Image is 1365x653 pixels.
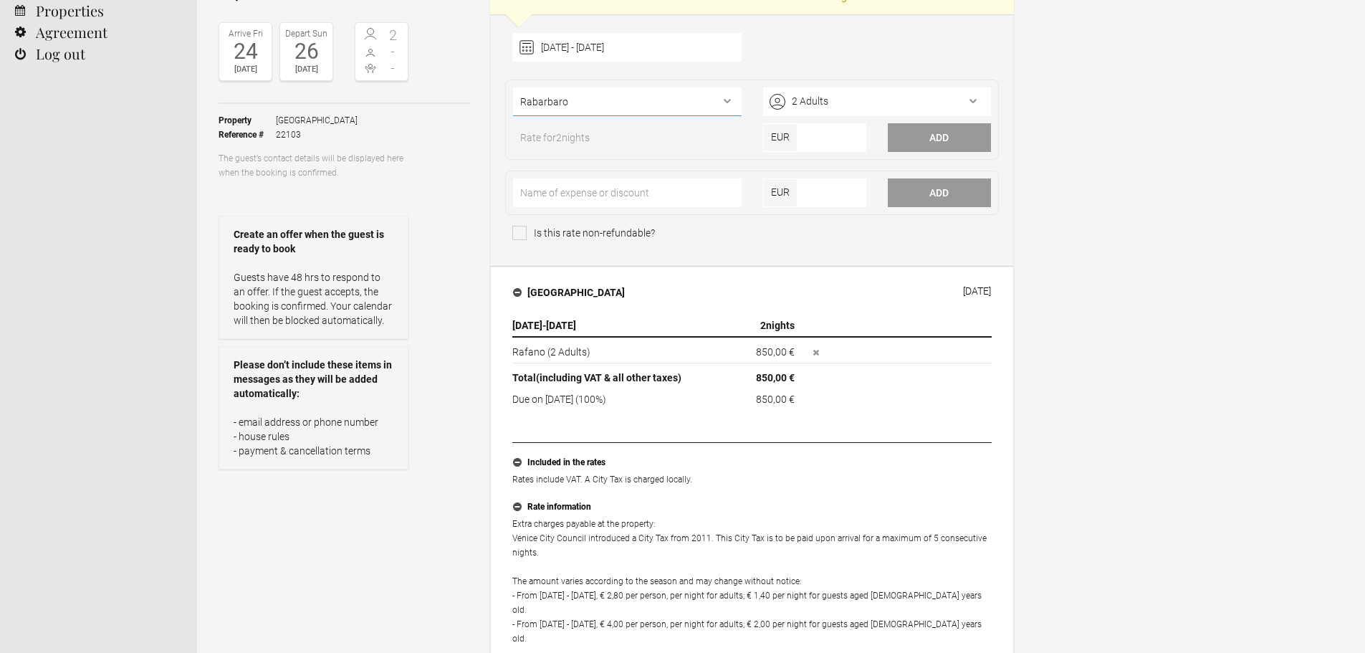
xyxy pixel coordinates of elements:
flynt-currency: 850,00 € [756,394,795,405]
button: [GEOGRAPHIC_DATA] [DATE] [502,277,1002,308]
button: Add [888,178,991,207]
span: Rate for nights [513,130,597,152]
flynt-currency: 850,00 € [756,346,795,358]
div: Arrive Fri [223,27,268,41]
span: EUR [763,178,798,207]
span: - [382,44,405,59]
span: EUR [763,123,798,152]
span: 2 [382,28,405,42]
strong: Property [219,113,276,128]
span: Is this rate non-refundable? [512,226,655,240]
div: [DATE] [223,62,268,77]
p: Extra charges payable at the property: Venice City Council introduced a City Tax from 2011. This ... [512,517,992,646]
th: - [512,315,704,337]
p: - email address or phone number - house rules - payment & cancellation terms [234,415,393,458]
div: [DATE] [963,285,991,297]
span: (including VAT & all other taxes) [536,372,681,383]
button: Rate information [512,498,992,517]
div: 26 [284,41,329,62]
span: [GEOGRAPHIC_DATA] [276,113,358,128]
input: Name of expense or discount [513,178,741,207]
th: nights [704,315,800,337]
button: Included in the rates [512,454,992,472]
p: The guest’s contact details will be displayed here when the booking is confirmed. [219,151,408,180]
span: 22103 [276,128,358,142]
span: - [382,61,405,75]
p: Guests have 48 hrs to respond to an offer. If the guest accepts, the booking is confirmed. Your c... [234,270,393,328]
flynt-currency: 850,00 € [756,372,795,383]
strong: Please don’t include these items in messages as they will be added automatically: [234,358,393,401]
div: Depart Sun [284,27,329,41]
td: Due on [DATE] (100%) [512,389,704,406]
span: [DATE] [546,320,576,331]
div: [DATE] [284,62,329,77]
strong: Create an offer when the guest is ready to book [234,227,393,256]
div: 24 [223,41,268,62]
td: Rafano (2 Adults) [512,337,704,363]
h4: [GEOGRAPHIC_DATA] [513,285,625,300]
button: Add [888,123,991,152]
span: 2 [556,132,562,143]
span: 2 [760,320,766,331]
strong: Reference # [219,128,276,142]
span: [DATE] [512,320,542,331]
p: Rates include VAT. A City Tax is charged locally. [512,472,992,487]
th: Total [512,363,704,389]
